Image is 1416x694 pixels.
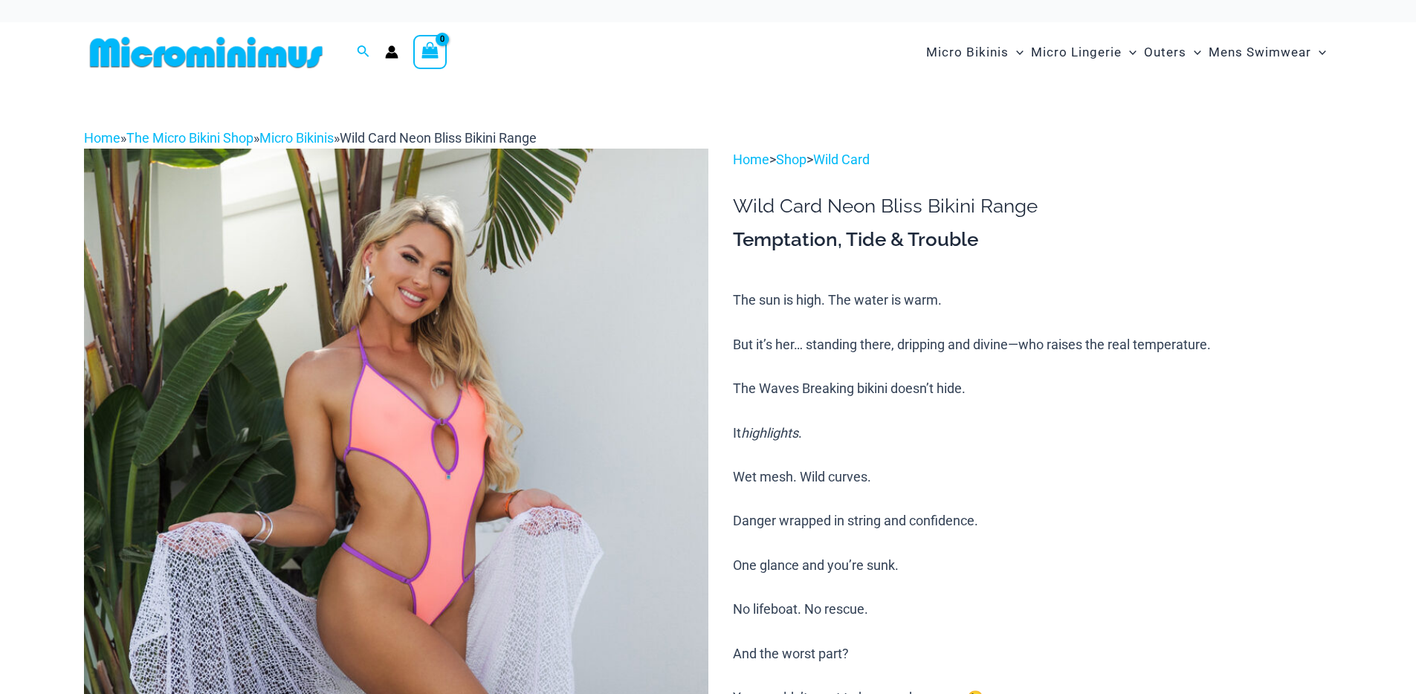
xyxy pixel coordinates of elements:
span: Micro Bikinis [926,33,1009,71]
span: Mens Swimwear [1209,33,1311,71]
span: Menu Toggle [1122,33,1137,71]
span: » » » [84,130,537,146]
a: Mens SwimwearMenu ToggleMenu Toggle [1205,30,1330,75]
span: Wild Card Neon Bliss Bikini Range [340,130,537,146]
span: Menu Toggle [1009,33,1024,71]
a: Home [733,152,769,167]
span: Micro Lingerie [1031,33,1122,71]
a: OutersMenu ToggleMenu Toggle [1140,30,1205,75]
h3: Temptation, Tide & Trouble [733,227,1332,253]
a: Home [84,130,120,146]
a: Shop [776,152,806,167]
nav: Site Navigation [920,27,1333,77]
span: Menu Toggle [1186,33,1201,71]
h1: Wild Card Neon Bliss Bikini Range [733,195,1332,218]
a: Micro Bikinis [259,130,334,146]
img: MM SHOP LOGO FLAT [84,36,329,69]
span: Outers [1144,33,1186,71]
span: Menu Toggle [1311,33,1326,71]
a: Wild Card [813,152,870,167]
a: Account icon link [385,45,398,59]
a: Micro LingerieMenu ToggleMenu Toggle [1027,30,1140,75]
p: > > [733,149,1332,171]
i: highlights [741,425,798,441]
a: The Micro Bikini Shop [126,130,253,146]
a: Micro BikinisMenu ToggleMenu Toggle [922,30,1027,75]
a: View Shopping Cart, empty [413,35,447,69]
a: Search icon link [357,43,370,62]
